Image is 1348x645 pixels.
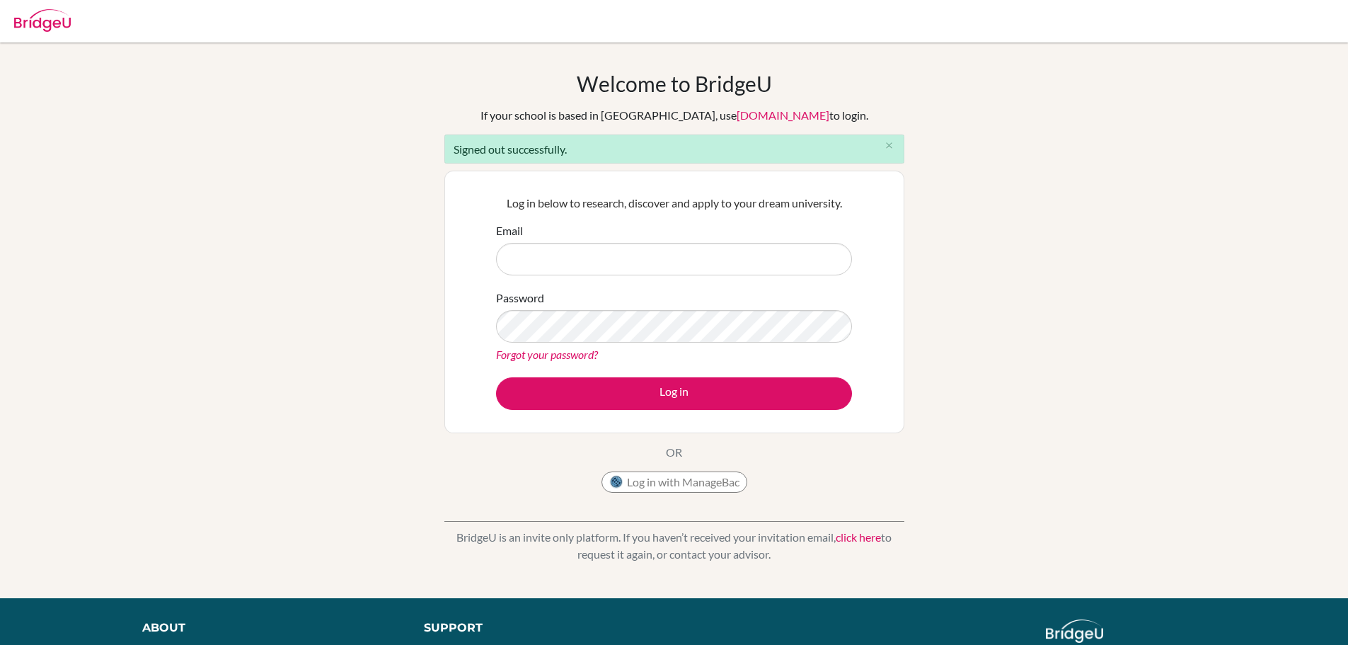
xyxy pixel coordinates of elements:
[577,71,772,96] h1: Welcome to BridgeU
[480,107,868,124] div: If your school is based in [GEOGRAPHIC_DATA], use to login.
[737,108,829,122] a: [DOMAIN_NAME]
[496,290,544,307] label: Password
[1046,620,1103,643] img: logo_white@2x-f4f0deed5e89b7ecb1c2cc34c3e3d731f90f0f143d5ea2071677605dd97b5244.png
[496,348,598,361] a: Forgot your password?
[496,222,523,239] label: Email
[884,140,894,151] i: close
[496,377,852,410] button: Log in
[142,620,392,637] div: About
[444,135,904,164] div: Signed out successfully.
[601,472,747,493] button: Log in with ManageBac
[424,620,657,637] div: Support
[666,444,682,461] p: OR
[14,9,71,32] img: Bridge-U
[444,529,904,563] p: BridgeU is an invite only platform. If you haven’t received your invitation email, to request it ...
[875,135,904,156] button: Close
[836,530,881,544] a: click here
[496,195,852,212] p: Log in below to research, discover and apply to your dream university.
